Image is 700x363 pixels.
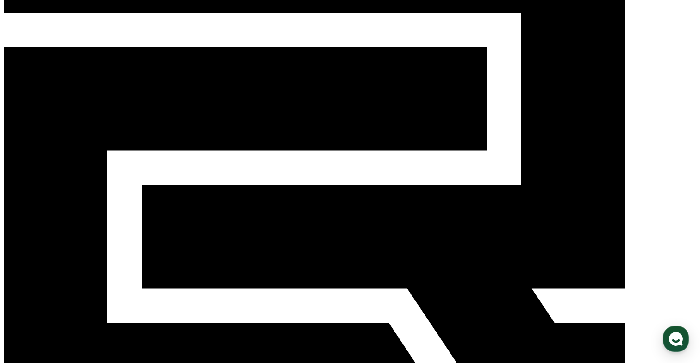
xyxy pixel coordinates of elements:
a: 홈 [3,286,61,309]
a: 대화 [61,286,119,309]
span: 설정 [143,300,154,307]
span: 홈 [29,300,35,307]
a: 설정 [119,286,178,309]
span: 대화 [85,300,96,308]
